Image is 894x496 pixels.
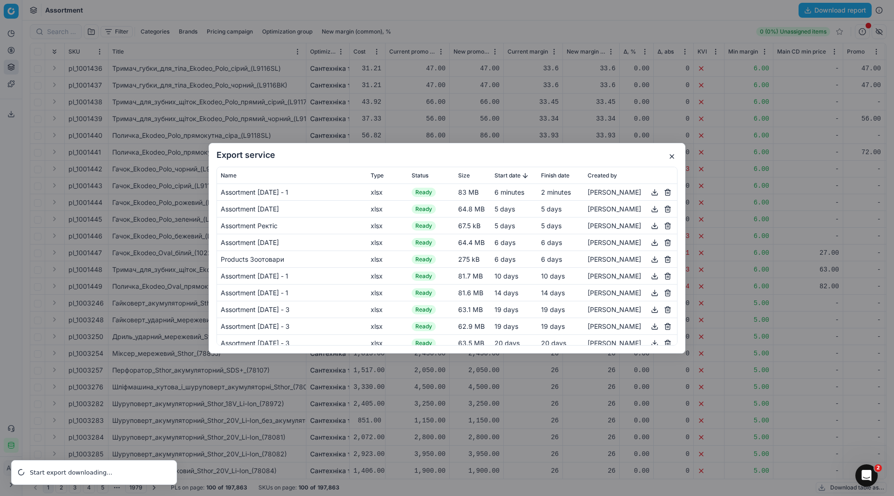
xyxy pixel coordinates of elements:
div: Assortment [DATE] - 1 [221,271,363,280]
span: Ready [412,188,436,197]
span: Ready [412,204,436,214]
div: xlsx [371,305,404,314]
div: Assortment [DATE] - 3 [221,321,363,331]
div: 64.8 MB [458,204,487,213]
span: 2 [874,464,882,472]
div: [PERSON_NAME] [588,304,673,315]
span: 20 days [541,339,566,347]
div: 64.4 MB [458,238,487,247]
span: 19 days [541,305,565,313]
span: Name [221,171,237,179]
div: Assortment Ректіс [221,221,363,230]
div: Assortment [DATE] - 3 [221,338,363,347]
div: 81.6 MB [458,288,487,297]
div: xlsx [371,254,404,264]
div: Assortment [DATE] [221,204,363,213]
span: Start date [494,171,521,179]
div: Assortment [DATE] [221,238,363,247]
div: xlsx [371,271,404,280]
span: 10 days [541,272,565,279]
span: Status [412,171,428,179]
span: Ready [412,255,436,264]
div: xlsx [371,338,404,347]
span: 5 days [541,204,562,212]
button: Sorted by Start date descending [521,170,530,180]
span: Ready [412,339,436,348]
div: [PERSON_NAME] [588,220,673,231]
div: [PERSON_NAME] [588,237,673,248]
div: [PERSON_NAME] [588,253,673,265]
span: 5 days [494,204,515,212]
div: 275 kB [458,254,487,264]
div: [PERSON_NAME] [588,186,673,197]
span: Ready [412,288,436,298]
div: Assortment [DATE] - 3 [221,305,363,314]
div: 63.5 MB [458,338,487,347]
span: Ready [412,272,436,281]
div: 63.1 MB [458,305,487,314]
span: 6 days [494,238,515,246]
span: 6 days [541,238,562,246]
div: Products Зоотовари [221,254,363,264]
div: xlsx [371,321,404,331]
div: [PERSON_NAME] [588,287,673,298]
span: 19 days [494,305,518,313]
span: Ready [412,238,436,247]
iframe: Intercom live chat [855,464,878,487]
div: xlsx [371,187,404,197]
div: xlsx [371,238,404,247]
div: 62.9 MB [458,321,487,331]
div: [PERSON_NAME] [588,320,673,332]
span: 5 days [541,221,562,229]
div: 81.7 MB [458,271,487,280]
span: Ready [412,221,436,231]
span: 10 days [494,272,518,279]
span: Finish date [541,171,569,179]
h2: Export service [217,151,677,159]
span: 14 days [494,288,518,296]
span: Created by [588,171,617,179]
div: Assortment [DATE] - 1 [221,187,363,197]
span: 20 days [494,339,520,347]
span: 19 days [541,322,565,330]
span: Ready [412,322,436,331]
div: [PERSON_NAME] [588,337,673,348]
div: Assortment [DATE] - 1 [221,288,363,297]
div: xlsx [371,288,404,297]
span: 6 days [541,255,562,263]
span: 2 minutes [541,188,571,196]
span: Size [458,171,470,179]
span: 14 days [541,288,565,296]
span: 6 days [494,255,515,263]
span: Ready [412,305,436,314]
span: 19 days [494,322,518,330]
span: 5 days [494,221,515,229]
div: 67.5 kB [458,221,487,230]
div: xlsx [371,221,404,230]
div: 83 MB [458,187,487,197]
div: xlsx [371,204,404,213]
span: Type [371,171,384,179]
div: [PERSON_NAME] [588,270,673,281]
span: 6 minutes [494,188,524,196]
div: [PERSON_NAME] [588,203,673,214]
